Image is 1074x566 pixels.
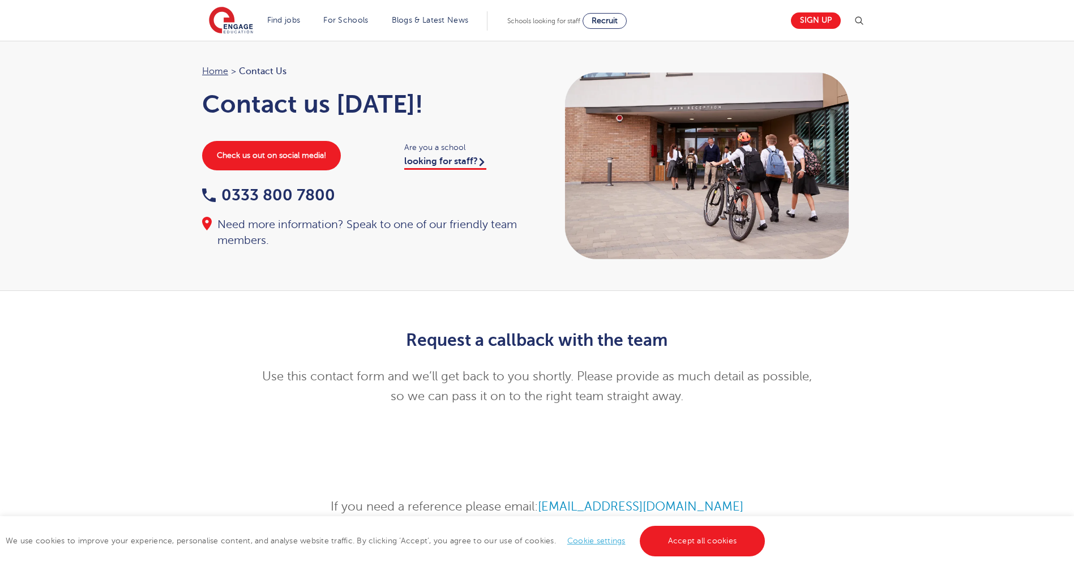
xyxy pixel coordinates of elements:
img: Engage Education [209,7,253,35]
a: [EMAIL_ADDRESS][DOMAIN_NAME] [538,500,743,513]
span: Are you a school [404,141,526,154]
p: If you need a reference please email: [259,497,815,517]
span: > [231,66,236,76]
a: For Schools [323,16,368,24]
h2: Request a callback with the team [259,331,815,350]
a: Home [202,66,228,76]
span: Contact Us [239,64,286,79]
a: Blogs & Latest News [392,16,469,24]
span: We use cookies to improve your experience, personalise content, and analyse website traffic. By c... [6,537,768,545]
span: Schools looking for staff [507,17,580,25]
span: Recruit [592,16,618,25]
a: 0333 800 7800 [202,186,335,204]
span: Use this contact form and we’ll get back to you shortly. Please provide as much detail as possibl... [262,370,812,403]
div: Need more information? Speak to one of our friendly team members. [202,217,526,248]
a: looking for staff? [404,156,486,170]
a: Recruit [583,13,627,29]
a: Cookie settings [567,537,626,545]
a: Check us out on social media! [202,141,341,170]
h1: Contact us [DATE]! [202,90,526,118]
nav: breadcrumb [202,64,526,79]
a: Accept all cookies [640,526,765,556]
a: Find jobs [267,16,301,24]
a: Sign up [791,12,841,29]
